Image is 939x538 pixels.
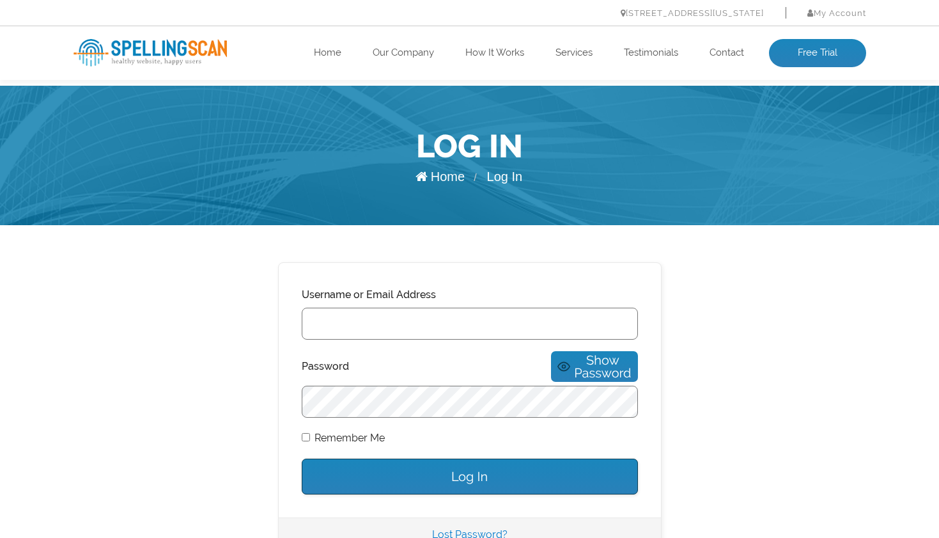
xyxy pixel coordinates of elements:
h1: Log In [74,124,866,169]
input: Log In [302,459,638,494]
button: Show Password [551,351,637,382]
label: Remember Me [302,429,385,447]
a: Home [415,170,465,184]
label: Password [302,358,548,376]
span: Log In [487,170,523,184]
input: Remember Me [302,433,310,441]
span: / [474,172,476,183]
label: Username or Email Address [302,286,638,304]
span: Show Password [574,354,631,379]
